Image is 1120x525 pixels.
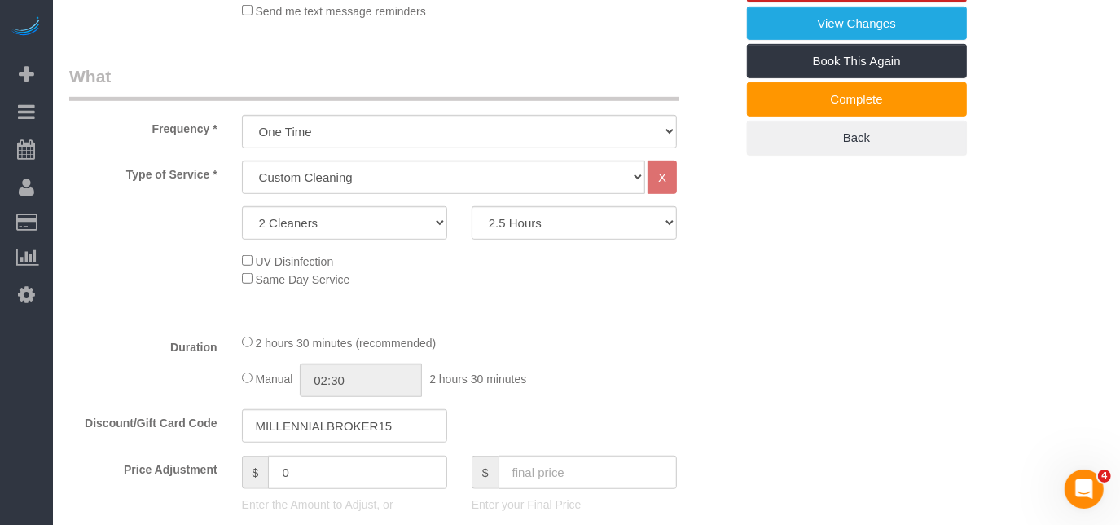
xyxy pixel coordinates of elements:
[69,64,679,101] legend: What
[1098,470,1111,483] span: 4
[472,456,499,489] span: $
[57,409,230,431] label: Discount/Gift Card Code
[242,496,447,513] p: Enter the Amount to Adjust, or
[242,456,269,489] span: $
[256,337,437,350] span: 2 hours 30 minutes (recommended)
[1065,470,1104,509] iframe: Intercom live chat
[57,115,230,137] label: Frequency *
[256,273,350,286] span: Same Day Service
[57,456,230,478] label: Price Adjustment
[747,82,967,117] a: Complete
[429,373,526,386] span: 2 hours 30 minutes
[57,161,230,183] label: Type of Service *
[57,333,230,355] label: Duration
[747,44,967,78] a: Book This Again
[499,456,677,489] input: final price
[472,496,677,513] p: Enter your Final Price
[256,373,293,386] span: Manual
[747,7,967,41] a: View Changes
[256,5,426,18] span: Send me text message reminders
[747,121,967,155] a: Back
[10,16,42,39] img: Automaid Logo
[256,255,334,268] span: UV Disinfection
